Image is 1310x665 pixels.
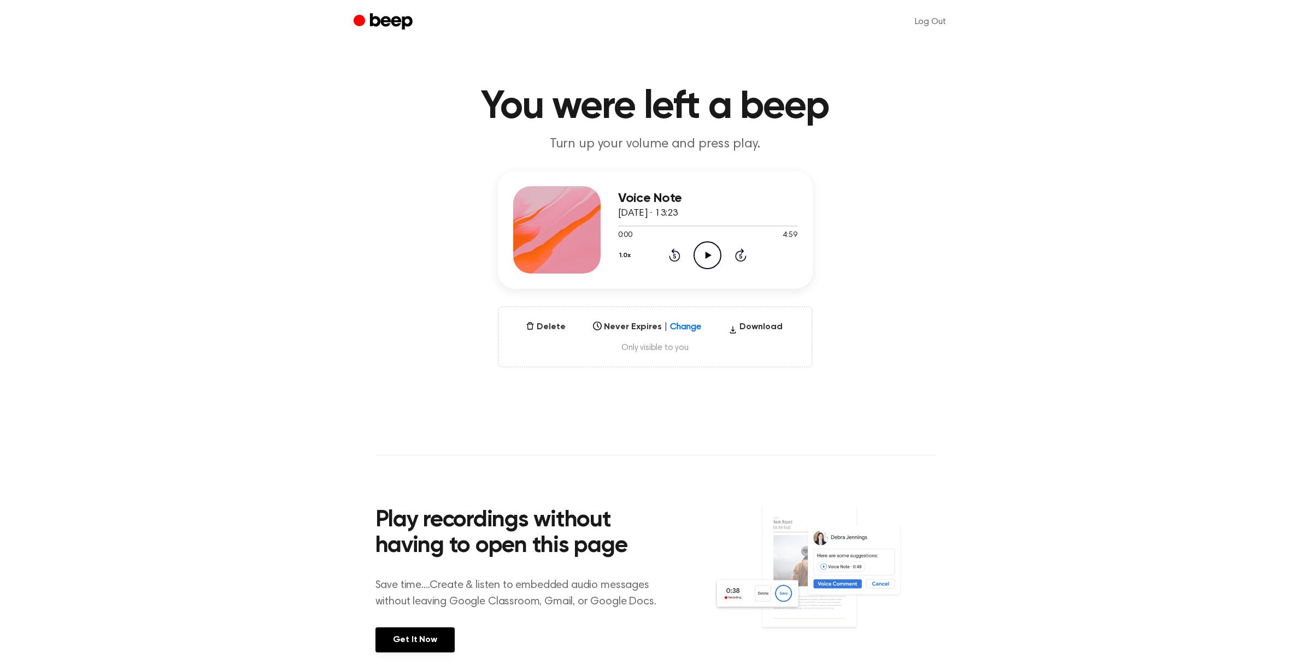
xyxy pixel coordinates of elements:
[354,11,415,33] a: Beep
[445,135,865,153] p: Turn up your volume and press play.
[904,9,957,35] a: Log Out
[375,87,935,127] h1: You were left a beep
[618,246,635,265] button: 1.0x
[375,577,670,610] p: Save time....Create & listen to embedded audio messages without leaving Google Classroom, Gmail, ...
[512,342,798,353] span: Only visible to you
[375,627,455,652] a: Get It Now
[713,504,935,651] img: Voice Comments on Docs and Recording Widget
[521,320,570,334] button: Delete
[375,508,670,560] h2: Play recordings without having to open this page
[783,230,797,241] span: 4:59
[618,191,797,206] h3: Voice Note
[618,209,678,218] span: [DATE] · 13:23
[618,230,632,241] span: 0:00
[724,320,787,338] button: Download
